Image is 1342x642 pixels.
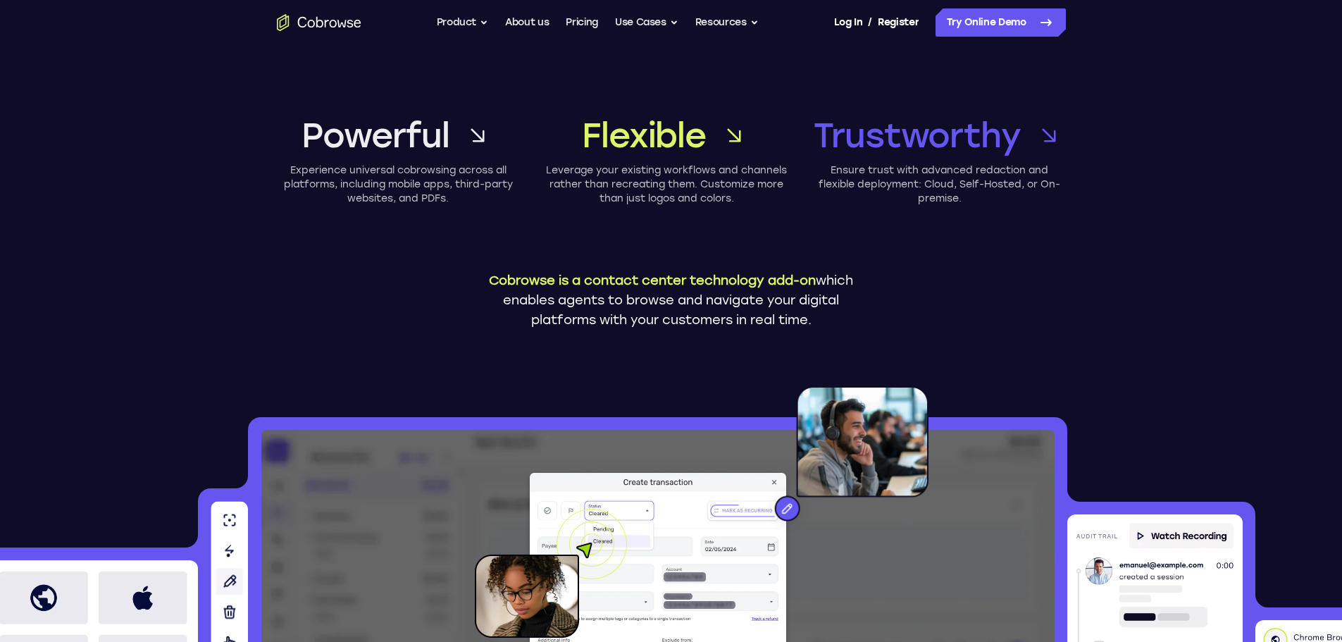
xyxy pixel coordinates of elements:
[936,8,1066,37] a: Try Online Demo
[545,113,788,158] a: Flexible
[834,8,862,37] a: Log In
[277,14,361,31] a: Go to the home page
[878,8,919,37] a: Register
[814,163,1066,206] p: Ensure trust with advanced redaction and flexible deployment: Cloud, Self-Hosted, or On-premise.
[505,8,549,37] a: About us
[615,8,678,37] button: Use Cases
[489,273,816,288] span: Cobrowse is a contact center technology add-on
[277,163,520,206] p: Experience universal cobrowsing across all platforms, including mobile apps, third-party websites...
[868,14,872,31] span: /
[695,8,759,37] button: Resources
[475,509,627,638] img: A customer holding their phone
[302,113,449,158] span: Powerful
[545,163,788,206] p: Leverage your existing workflows and channels rather than recreating them. Customize more than ju...
[582,113,705,158] span: Flexible
[478,271,865,330] p: which enables agents to browse and navigate your digital platforms with your customers in real time.
[277,113,520,158] a: Powerful
[814,113,1066,158] a: Trustworthy
[437,8,489,37] button: Product
[566,8,598,37] a: Pricing
[710,386,928,536] img: An agent with a headset
[814,113,1021,158] span: Trustworthy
